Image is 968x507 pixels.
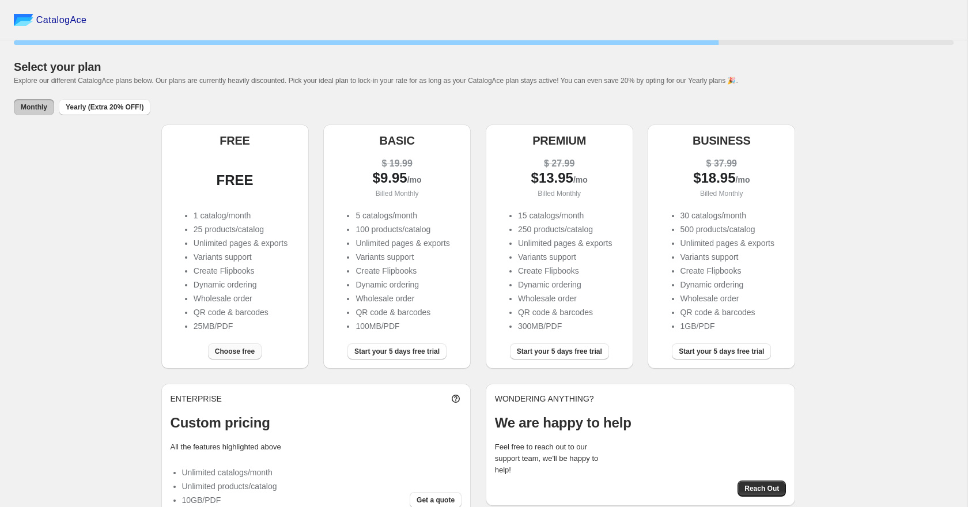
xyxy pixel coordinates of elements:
[14,14,33,26] img: catalog ace
[680,251,774,263] li: Variants support
[182,494,277,506] li: 10GB/PDF
[680,320,774,332] li: 1GB/PDF
[347,343,447,360] button: Start your 5 days free trial
[518,210,612,221] li: 15 catalogs/month
[495,414,786,432] p: We are happy to help
[679,347,764,356] span: Start your 5 days free trial
[680,279,774,290] li: Dynamic ordering
[171,175,300,186] div: FREE
[693,134,751,147] h5: BUSINESS
[680,307,774,318] li: QR code & barcodes
[680,210,774,221] li: 30 catalogs/month
[532,134,586,147] h5: PREMIUM
[518,237,612,249] li: Unlimited pages & exports
[518,320,612,332] li: 300MB/PDF
[14,99,54,115] button: Monthly
[332,188,462,199] p: Billed Monthly
[194,210,288,221] li: 1 catalog/month
[573,175,588,184] span: /mo
[518,293,612,304] li: Wholesale order
[194,265,288,277] li: Create Flipbooks
[354,347,440,356] span: Start your 5 days free trial
[417,495,455,505] span: Get a quote
[518,251,612,263] li: Variants support
[332,158,462,169] div: $ 19.99
[356,279,449,290] li: Dynamic ordering
[736,175,750,184] span: /mo
[517,347,602,356] span: Start your 5 days free trial
[356,237,449,249] li: Unlimited pages & exports
[36,14,87,26] span: CatalogAce
[182,467,277,478] li: Unlimited catalogs/month
[356,251,449,263] li: Variants support
[518,307,612,318] li: QR code & barcodes
[208,343,262,360] button: Choose free
[194,307,288,318] li: QR code & barcodes
[171,414,462,432] p: Custom pricing
[356,224,449,235] li: 100 products/catalog
[356,293,449,304] li: Wholesale order
[680,293,774,304] li: Wholesale order
[356,265,449,277] li: Create Flipbooks
[171,442,281,451] label: All the features highlighted above
[21,103,47,112] span: Monthly
[657,172,786,186] div: $ 18.95
[495,172,624,186] div: $ 13.95
[379,134,414,147] h5: BASIC
[332,172,462,186] div: $ 9.95
[657,158,786,169] div: $ 37.99
[680,237,774,249] li: Unlimited pages & exports
[744,484,779,493] span: Reach Out
[672,343,771,360] button: Start your 5 days free trial
[220,134,250,147] h5: FREE
[356,307,449,318] li: QR code & barcodes
[194,279,288,290] li: Dynamic ordering
[680,265,774,277] li: Create Flipbooks
[738,480,786,497] button: Reach Out
[171,393,222,404] p: ENTERPRISE
[518,279,612,290] li: Dynamic ordering
[194,237,288,249] li: Unlimited pages & exports
[66,103,143,112] span: Yearly (Extra 20% OFF!)
[657,188,786,199] p: Billed Monthly
[14,77,738,85] span: Explore our different CatalogAce plans below. Our plans are currently heavily discounted. Pick yo...
[407,175,422,184] span: /mo
[182,480,277,492] li: Unlimited products/catalog
[194,320,288,332] li: 25MB/PDF
[680,224,774,235] li: 500 products/catalog
[518,265,612,277] li: Create Flipbooks
[194,224,288,235] li: 25 products/catalog
[495,158,624,169] div: $ 27.99
[194,293,288,304] li: Wholesale order
[59,99,150,115] button: Yearly (Extra 20% OFF!)
[356,210,449,221] li: 5 catalogs/month
[194,251,288,263] li: Variants support
[495,441,610,476] p: Feel free to reach out to our support team, we'll be happy to help!
[14,60,101,73] span: Select your plan
[518,224,612,235] li: 250 products/catalog
[510,343,609,360] button: Start your 5 days free trial
[356,320,449,332] li: 100MB/PDF
[495,188,624,199] p: Billed Monthly
[215,347,255,356] span: Choose free
[495,393,786,404] p: WONDERING ANYTHING?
